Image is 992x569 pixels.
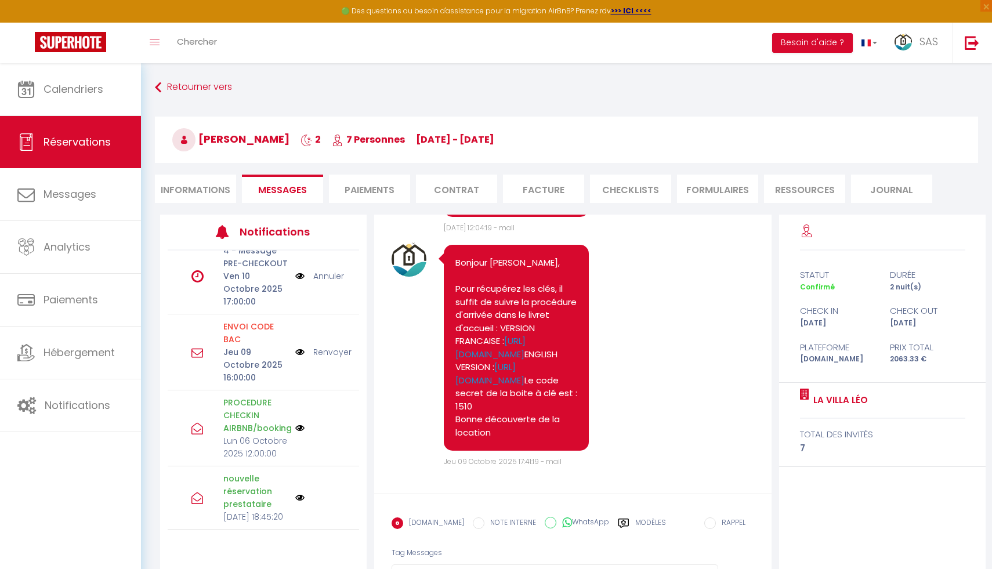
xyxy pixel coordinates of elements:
pre: Bonjour [PERSON_NAME], Pour récupérez les clés, il suffit de suivre la procédure d'arrivée dans l... [455,256,577,439]
p: 4 - Message PRE-CHECKOUT [223,244,288,270]
a: La Villa Léo [809,393,868,407]
span: 7 Personnes [332,133,405,146]
a: Renvoyer [313,346,352,358]
img: logout [965,35,979,50]
div: Plateforme [792,340,882,354]
a: >>> ICI <<<< [611,6,651,16]
div: check in [792,304,882,318]
li: Ressources [764,175,845,203]
img: NO IMAGE [295,423,305,433]
button: Besoin d'aide ? [772,33,853,53]
span: Paiements [44,292,98,307]
li: CHECKLISTS [590,175,671,203]
span: Jeu 09 Octobre 2025 17:41:19 - mail [444,456,562,466]
span: 2 [301,133,321,146]
label: WhatsApp [556,517,609,530]
p: Lun 06 Octobre 2025 12:00:00 [223,434,288,460]
div: 7 [800,441,965,455]
p: nouvelle réservation prestataire [223,472,288,510]
div: [DATE] [882,318,972,329]
span: Tag Messages [392,548,442,557]
div: Prix total [882,340,972,354]
div: durée [882,268,972,282]
a: [URL][DOMAIN_NAME] [455,361,524,386]
div: 2063.33 € [882,354,972,365]
span: Chercher [177,35,217,48]
img: NO IMAGE [295,346,305,358]
a: Annuler [313,270,344,282]
li: FORMULAIRES [677,175,758,203]
label: [DOMAIN_NAME] [403,517,464,530]
li: Paiements [329,175,410,203]
img: 16893192619383.png [392,242,426,277]
div: 2 nuit(s) [882,282,972,293]
p: Jeu 09 Octobre 2025 16:00:00 [223,346,288,384]
span: Analytics [44,240,90,254]
div: statut [792,268,882,282]
span: Messages [44,187,96,201]
label: NOTE INTERNE [484,517,536,530]
a: Chercher [168,23,226,63]
p: Ven 10 Octobre 2025 17:00:00 [223,270,288,308]
span: Confirmé [800,282,835,292]
span: [DATE] 12:04:19 - mail [444,223,515,233]
span: Hébergement [44,345,115,360]
div: total des invités [800,427,965,441]
img: NO IMAGE [295,493,305,502]
span: SAS [919,34,938,49]
div: [DOMAIN_NAME] [792,354,882,365]
a: ... SAS [886,23,953,63]
span: Notifications [45,398,110,412]
a: Retourner vers [155,77,978,98]
img: ... [895,33,912,50]
p: Motif d'échec d'envoi [223,320,288,346]
label: RAPPEL [716,517,745,530]
span: [PERSON_NAME] [172,132,289,146]
li: Journal [851,175,932,203]
div: check out [882,304,972,318]
img: Super Booking [35,32,106,52]
label: Modèles [635,517,666,538]
li: Contrat [416,175,497,203]
a: [URL][DOMAIN_NAME] [455,335,526,360]
p: PROCEDURE CHECKIN AIRBNB/booking [223,396,288,434]
li: Informations [155,175,236,203]
span: Messages [258,183,307,197]
span: [DATE] - [DATE] [416,133,494,146]
div: [DATE] [792,318,882,329]
li: Facture [503,175,584,203]
img: NO IMAGE [295,270,305,282]
p: [DATE] 18:45:20 [223,510,288,523]
span: Calendriers [44,82,103,96]
span: Réservations [44,135,111,149]
h3: Notifications [240,219,319,245]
